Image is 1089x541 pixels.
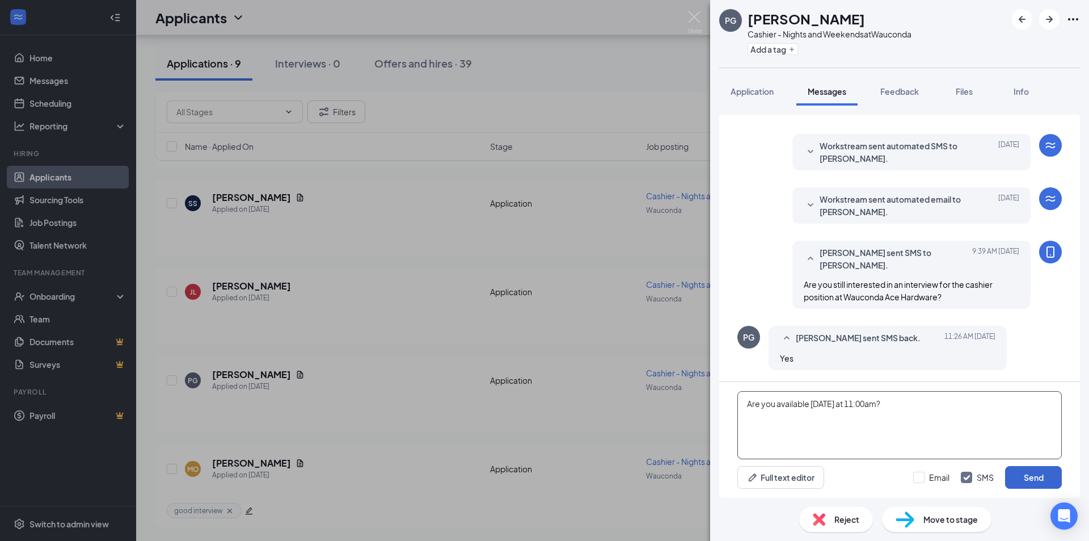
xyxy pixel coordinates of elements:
[780,332,793,345] svg: SmallChevronUp
[796,332,921,345] span: [PERSON_NAME] sent SMS back.
[944,332,995,345] span: [DATE] 11:26 AM
[1039,9,1060,30] button: ArrowRight
[834,513,859,526] span: Reject
[808,86,846,97] span: Messages
[1066,12,1080,26] svg: Ellipses
[1005,466,1062,489] button: Send
[1012,9,1032,30] button: ArrowLeftNew
[747,472,758,483] svg: Pen
[1015,12,1029,26] svg: ArrowLeftNew
[725,15,736,26] div: PG
[748,28,911,40] div: Cashier - Nights and Weekends at Wauconda
[1014,86,1029,97] span: Info
[743,332,754,343] div: PG
[748,43,798,55] button: PlusAdd a tag
[1044,245,1057,259] svg: MobileSms
[737,391,1062,459] textarea: Are you available [DATE] at 11:00am?
[923,513,978,526] span: Move to stage
[804,279,993,302] span: Are you still interested in an interview for the cashier position at Wauconda Ace Hardware?
[998,193,1019,218] span: [DATE]
[737,466,824,489] button: Full text editorPen
[780,353,793,363] span: Yes
[1050,502,1078,530] div: Open Intercom Messenger
[804,252,817,266] svg: SmallChevronUp
[1044,139,1057,152] svg: WorkstreamLogo
[748,9,865,28] h1: [PERSON_NAME]
[820,193,968,218] span: Workstream sent automated email to [PERSON_NAME].
[731,86,774,97] span: Application
[1044,192,1057,206] svg: WorkstreamLogo
[820,246,968,271] span: [PERSON_NAME] sent SMS to [PERSON_NAME].
[880,86,919,97] span: Feedback
[804,199,817,212] svg: SmallChevronDown
[972,246,1019,271] span: [DATE] 9:39 AM
[998,140,1019,165] span: [DATE]
[1042,12,1056,26] svg: ArrowRight
[956,86,973,97] span: Files
[788,46,795,53] svg: Plus
[804,145,817,159] svg: SmallChevronDown
[820,140,968,165] span: Workstream sent automated SMS to [PERSON_NAME].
